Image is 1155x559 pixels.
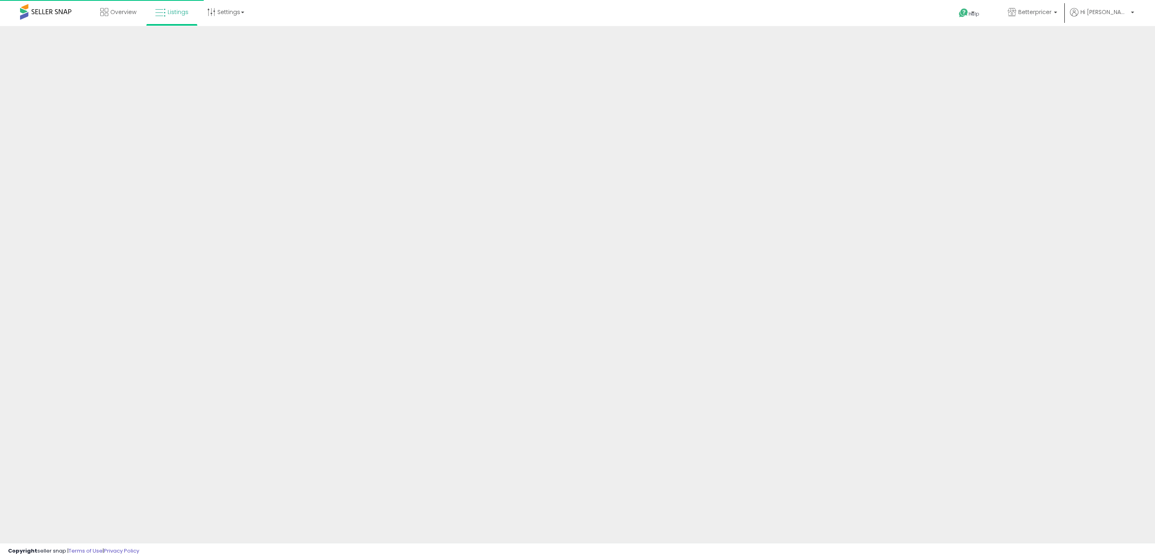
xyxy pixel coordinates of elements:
span: Betterpricer [1018,8,1052,16]
span: Listings [168,8,188,16]
a: Help [952,2,995,26]
span: Help [969,10,979,17]
span: Hi [PERSON_NAME] [1080,8,1129,16]
span: Overview [110,8,136,16]
i: Get Help [958,8,969,18]
a: Hi [PERSON_NAME] [1070,8,1134,26]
